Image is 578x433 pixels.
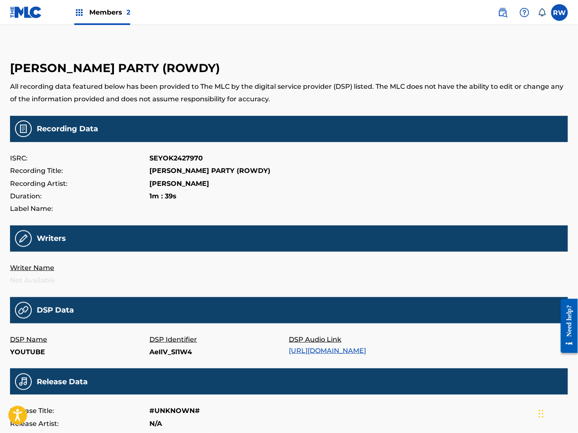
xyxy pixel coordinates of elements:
[10,333,149,346] p: DSP Name
[538,8,546,17] div: Notifications
[15,120,32,137] img: Recording Data
[10,80,568,106] p: All recording data featured below has been provided to The MLC by the digital service provider (D...
[539,401,544,426] div: Drag
[149,152,203,165] p: SEYOK2427970
[15,230,32,247] img: Recording Writers
[10,165,149,177] p: Recording Title:
[89,8,130,17] span: Members
[10,262,149,274] p: Writer Name
[149,418,162,430] p: N/A
[126,8,130,16] span: 2
[10,274,149,287] p: Not Available
[10,178,149,190] p: Recording Artist:
[551,4,568,21] div: User Menu
[149,405,200,417] p: #UNKNOWN#
[37,377,88,387] h5: Release Data
[37,124,98,134] h5: Recording Data
[536,393,578,433] iframe: Chat Widget
[37,234,66,243] h5: Writers
[495,4,511,21] a: Public Search
[149,346,289,358] p: AeIlV_Sl1W4
[10,203,149,215] p: Label Name:
[10,152,149,165] p: ISRC:
[15,373,32,390] img: 75424d043b2694df37d4.png
[10,61,568,75] h3: [PERSON_NAME] PARTY (ROWDY)
[520,8,530,18] img: help
[289,333,429,346] p: DSP Audio Link
[289,347,366,355] a: [URL][DOMAIN_NAME]
[555,293,578,360] iframe: Resource Center
[149,178,209,190] p: [PERSON_NAME]
[10,190,149,203] p: Duration:
[10,418,149,430] p: Release Artist:
[149,190,177,203] p: 1m : 39s
[10,405,149,417] p: Release Title:
[37,305,74,315] h5: DSP Data
[15,302,32,319] img: 31a9e25fa6e13e71f14b.png
[498,8,508,18] img: search
[10,346,149,358] p: YOUTUBE
[10,6,42,18] img: MLC Logo
[74,8,84,18] img: Top Rightsholders
[149,333,289,346] p: DSP Identifier
[149,165,270,177] p: [PERSON_NAME] PARTY (ROWDY)
[516,4,533,21] div: Help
